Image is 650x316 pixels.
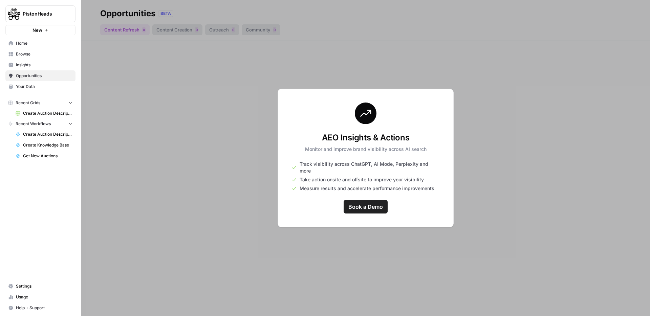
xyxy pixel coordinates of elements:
[5,70,75,81] a: Opportunities
[16,283,72,289] span: Settings
[344,200,388,213] a: Book a Demo
[13,108,75,119] a: Create Auction Descriptions
[16,294,72,300] span: Usage
[23,142,72,148] span: Create Knowledge Base
[13,129,75,140] a: Create Auction Description Page
[5,98,75,108] button: Recent Grids
[5,5,75,22] button: Workspace: PistonHeads
[300,176,424,183] span: Take action onsite and offsite to improve your visibility
[305,146,427,153] p: Monitor and improve brand visibility across AI search
[5,81,75,92] a: Your Data
[23,110,72,116] span: Create Auction Descriptions
[16,84,72,90] span: Your Data
[5,281,75,292] a: Settings
[348,203,383,211] span: Book a Demo
[23,10,64,17] span: PistonHeads
[305,132,427,143] h3: AEO Insights & Actions
[23,153,72,159] span: Get New Auctions
[300,185,434,192] span: Measure results and accelerate performance improvements
[5,302,75,313] button: Help + Support
[5,60,75,70] a: Insights
[32,27,42,33] span: New
[16,121,51,127] span: Recent Workflows
[16,40,72,46] span: Home
[5,49,75,60] a: Browse
[16,100,40,106] span: Recent Grids
[13,140,75,151] a: Create Knowledge Base
[13,151,75,161] a: Get New Auctions
[16,62,72,68] span: Insights
[16,51,72,57] span: Browse
[8,8,20,20] img: PistonHeads Logo
[5,38,75,49] a: Home
[5,292,75,302] a: Usage
[5,25,75,35] button: New
[5,119,75,129] button: Recent Workflows
[300,161,440,174] span: Track visibility across ChatGPT, AI Mode, Perplexity and more
[16,73,72,79] span: Opportunities
[16,305,72,311] span: Help + Support
[23,131,72,137] span: Create Auction Description Page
